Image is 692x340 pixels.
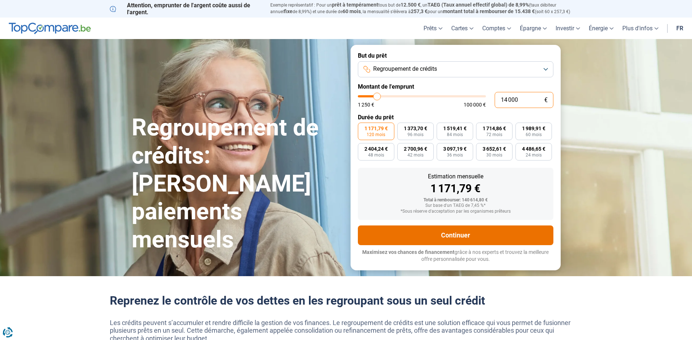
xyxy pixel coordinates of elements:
div: *Sous réserve d'acceptation par les organismes prêteurs [364,209,548,214]
span: 42 mois [407,153,424,157]
div: 1 171,79 € [364,183,548,194]
span: 2 700,96 € [404,146,427,151]
span: 30 mois [486,153,502,157]
span: 120 mois [367,132,385,137]
span: 1 989,91 € [522,126,545,131]
button: Regroupement de crédits [358,61,553,77]
span: 72 mois [486,132,502,137]
span: 257,3 € [411,8,428,14]
a: Cartes [447,18,478,39]
h1: Regroupement de crédits: [PERSON_NAME] paiements mensuels [132,114,342,254]
p: Exemple représentatif : Pour un tous but de , un (taux débiteur annuel de 8,99%) et une durée de ... [270,2,583,15]
div: Total à rembourser: 140 614,80 € [364,198,548,203]
span: prêt à tempérament [332,2,378,8]
span: TAEG (Taux annuel effectif global) de 8,99% [428,2,529,8]
button: Continuer [358,225,553,245]
span: 84 mois [447,132,463,137]
img: TopCompare [9,23,91,34]
span: Regroupement de crédits [373,65,437,73]
span: fixe [284,8,293,14]
span: 48 mois [368,153,384,157]
div: Sur base d'un TAEG de 7,45 %* [364,203,548,208]
span: 1 373,70 € [404,126,427,131]
span: 60 mois [343,8,361,14]
h2: Reprenez le contrôle de vos dettes en les regroupant sous un seul crédit [110,294,583,308]
a: Investir [551,18,584,39]
a: Épargne [515,18,551,39]
div: Estimation mensuelle [364,174,548,179]
label: Durée du prêt [358,114,553,121]
span: 1 714,86 € [483,126,506,131]
a: Prêts [419,18,447,39]
span: 3 097,19 € [443,146,467,151]
span: 1 519,41 € [443,126,467,131]
span: 12.500 € [401,2,421,8]
p: grâce à nos experts et trouvez la meilleure offre personnalisée pour vous. [358,249,553,263]
span: € [544,97,548,103]
span: montant total à rembourser de 15.438 € [443,8,535,14]
span: 4 486,65 € [522,146,545,151]
span: 1 250 € [358,102,374,107]
a: Plus d'infos [618,18,663,39]
span: 24 mois [526,153,542,157]
span: 60 mois [526,132,542,137]
a: fr [672,18,688,39]
a: Comptes [478,18,515,39]
label: But du prêt [358,52,553,59]
span: 96 mois [407,132,424,137]
span: 3 652,61 € [483,146,506,151]
span: Maximisez vos chances de financement [362,249,455,255]
span: 36 mois [447,153,463,157]
span: 1 171,79 € [364,126,388,131]
p: Attention, emprunter de l'argent coûte aussi de l'argent. [110,2,262,16]
span: 2 404,24 € [364,146,388,151]
span: 100 000 € [464,102,486,107]
label: Montant de l'emprunt [358,83,553,90]
a: Énergie [584,18,618,39]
